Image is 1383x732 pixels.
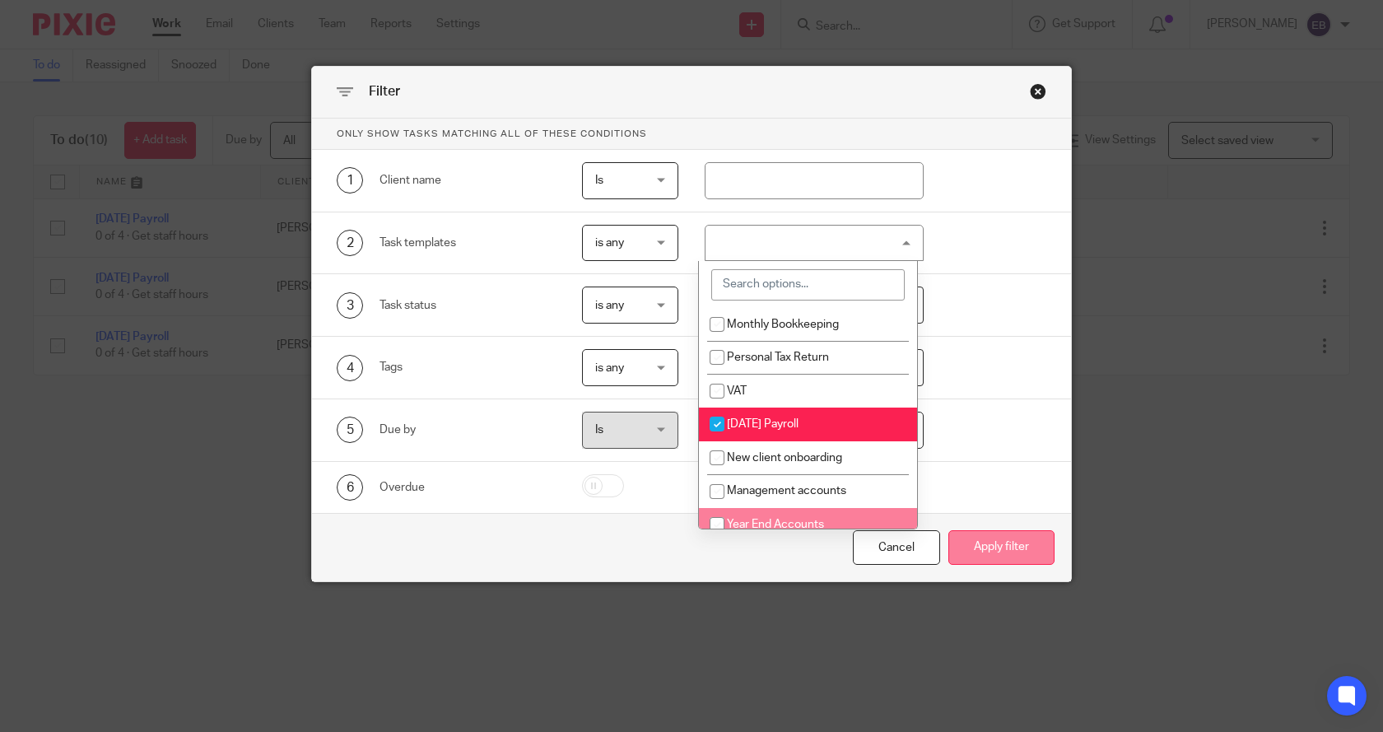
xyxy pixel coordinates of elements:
div: Task templates [380,235,556,251]
span: New client onboarding [727,452,842,464]
span: Year End Accounts [727,519,824,530]
button: Apply filter [948,530,1055,566]
span: Monthly Bookkeeping [727,319,839,330]
span: Management accounts [727,485,846,497]
div: 1 [337,167,363,193]
span: Is [595,175,603,186]
span: Personal Tax Return [727,352,829,363]
div: Overdue [380,479,556,496]
div: Client name [380,172,556,189]
div: Tags [380,359,556,375]
span: VAT [727,385,747,397]
div: Close this dialog window [1030,83,1046,100]
span: Filter [369,85,400,98]
div: 2 [337,230,363,256]
span: is any [595,300,624,311]
span: is any [595,362,624,374]
input: Search options... [711,269,905,301]
span: is any [595,237,624,249]
span: [DATE] Payroll [727,418,799,430]
div: 3 [337,292,363,319]
div: 4 [337,355,363,381]
span: Is [595,424,603,436]
div: Task status [380,297,556,314]
p: Only show tasks matching all of these conditions [312,119,1071,150]
div: 5 [337,417,363,443]
div: Due by [380,422,556,438]
div: 6 [337,474,363,501]
div: Close this dialog window [853,530,940,566]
